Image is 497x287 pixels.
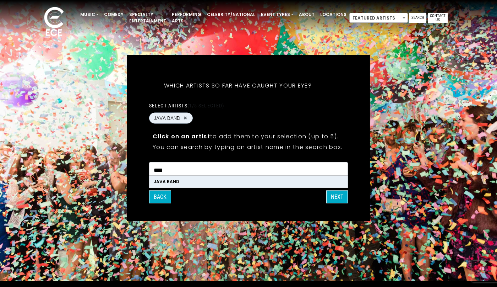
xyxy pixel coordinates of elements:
span: JAVA BAND [154,114,180,122]
a: Event Types [258,9,296,21]
li: JAVA BAND [149,175,348,187]
button: Back [149,190,171,203]
a: Search [409,13,426,23]
a: Locations [317,9,349,21]
a: About [296,9,317,21]
span: Featured Artists [350,13,408,23]
img: ece_new_logo_whitev2-1.png [36,5,72,39]
p: to add them to your selection (up to 5). [153,132,344,140]
button: Next [326,190,348,203]
label: Select artists [149,102,224,108]
span: (1/5 selected) [187,102,224,108]
span: Featured Artists [349,13,408,23]
a: Specialty Entertainment [126,9,169,27]
textarea: Search [154,166,343,173]
a: Contact Us [428,13,448,23]
a: Performing Arts [169,9,204,27]
a: Music [77,9,101,21]
a: Celebrity/National [204,9,258,21]
h5: Which artists so far have caught your eye? [149,73,327,98]
button: Remove JAVA BAND [182,115,188,121]
p: You can search by typing an artist name in the search box. [153,142,344,151]
a: Comedy [101,9,126,21]
strong: Click on an artist [153,132,210,140]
